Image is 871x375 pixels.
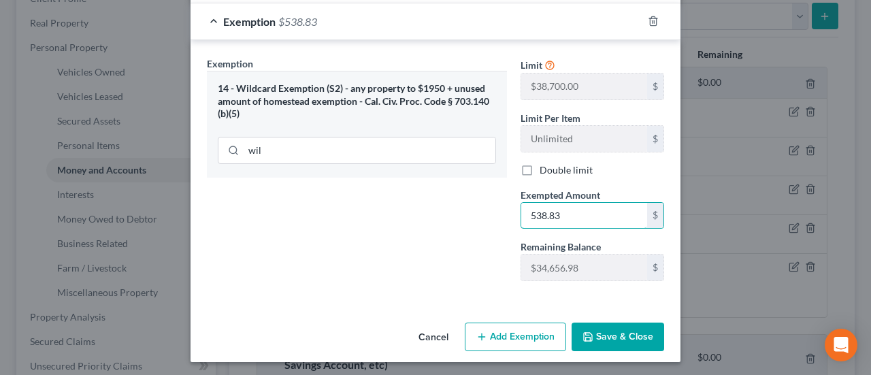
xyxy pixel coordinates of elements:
[572,323,664,351] button: Save & Close
[521,74,647,99] input: --
[223,15,276,28] span: Exemption
[408,324,459,351] button: Cancel
[647,203,663,229] div: $
[521,189,600,201] span: Exempted Amount
[244,137,495,163] input: Search exemption rules...
[825,329,857,361] div: Open Intercom Messenger
[207,58,253,69] span: Exemption
[218,82,496,120] div: 14 - Wildcard Exemption (S2) - any property to $1950 + unused amount of homestead exemption - Cal...
[465,323,566,351] button: Add Exemption
[540,163,593,177] label: Double limit
[521,240,601,254] label: Remaining Balance
[278,15,317,28] span: $538.83
[647,255,663,280] div: $
[521,203,647,229] input: 0.00
[521,126,647,152] input: --
[521,255,647,280] input: --
[521,111,580,125] label: Limit Per Item
[647,126,663,152] div: $
[647,74,663,99] div: $
[521,59,542,71] span: Limit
